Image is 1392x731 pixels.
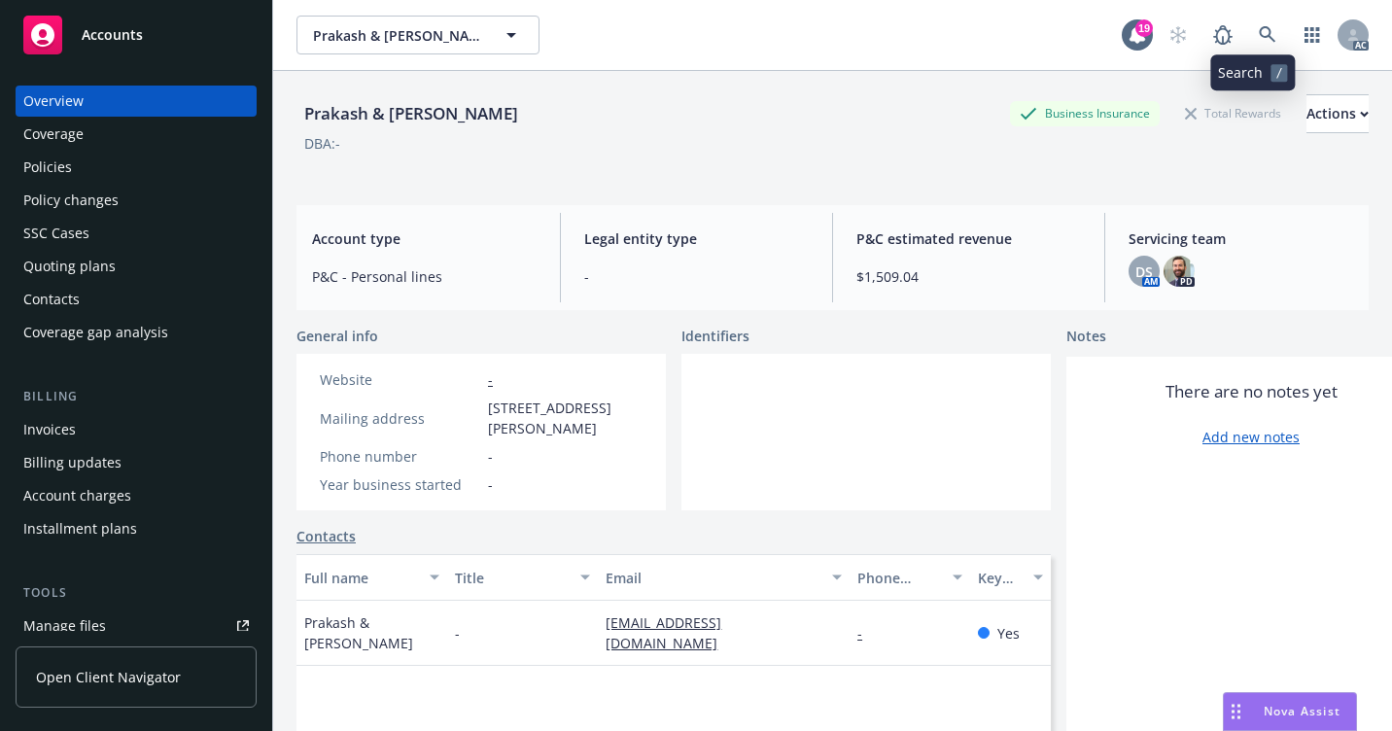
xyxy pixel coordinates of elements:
[1010,101,1160,125] div: Business Insurance
[23,414,76,445] div: Invoices
[455,623,460,644] span: -
[16,218,257,249] a: SSC Cases
[23,317,168,348] div: Coverage gap analysis
[16,119,257,150] a: Coverage
[1248,16,1287,54] a: Search
[16,317,257,348] a: Coverage gap analysis
[320,446,480,467] div: Phone number
[978,568,1022,588] div: Key contact
[82,27,143,43] span: Accounts
[16,86,257,117] a: Overview
[23,447,122,478] div: Billing updates
[488,370,493,389] a: -
[856,228,1081,249] span: P&C estimated revenue
[16,513,257,544] a: Installment plans
[296,554,447,601] button: Full name
[584,266,809,287] span: -
[296,326,378,346] span: General info
[23,251,116,282] div: Quoting plans
[1223,692,1357,731] button: Nova Assist
[313,25,481,46] span: Prakash & [PERSON_NAME]
[681,326,749,346] span: Identifiers
[320,369,480,390] div: Website
[16,447,257,478] a: Billing updates
[1202,427,1300,447] a: Add new notes
[23,152,72,183] div: Policies
[16,480,257,511] a: Account charges
[584,228,809,249] span: Legal entity type
[312,228,537,249] span: Account type
[857,568,941,588] div: Phone number
[312,266,537,287] span: P&C - Personal lines
[23,610,106,642] div: Manage files
[16,152,257,183] a: Policies
[1306,94,1369,133] button: Actions
[1306,95,1369,132] div: Actions
[23,480,131,511] div: Account charges
[16,583,257,603] div: Tools
[1159,16,1198,54] a: Start snowing
[36,667,181,687] span: Open Client Navigator
[970,554,1051,601] button: Key contact
[16,610,257,642] a: Manage files
[23,185,119,216] div: Policy changes
[488,398,643,438] span: [STREET_ADDRESS][PERSON_NAME]
[598,554,850,601] button: Email
[1135,261,1153,282] span: DS
[16,251,257,282] a: Quoting plans
[16,8,257,62] a: Accounts
[304,568,418,588] div: Full name
[320,408,480,429] div: Mailing address
[997,623,1020,644] span: Yes
[856,266,1081,287] span: $1,509.04
[296,16,539,54] button: Prakash & [PERSON_NAME]
[296,526,356,546] a: Contacts
[23,284,80,315] div: Contacts
[296,101,526,126] div: Prakash & [PERSON_NAME]
[606,568,820,588] div: Email
[1135,19,1153,37] div: 19
[1264,703,1340,719] span: Nova Assist
[1166,380,1338,403] span: There are no notes yet
[16,387,257,406] div: Billing
[1224,693,1248,730] div: Drag to move
[606,613,733,652] a: [EMAIL_ADDRESS][DOMAIN_NAME]
[16,185,257,216] a: Policy changes
[488,446,493,467] span: -
[304,612,439,653] span: Prakash & [PERSON_NAME]
[1175,101,1291,125] div: Total Rewards
[304,133,340,154] div: DBA: -
[1164,256,1195,287] img: photo
[23,86,84,117] div: Overview
[23,218,89,249] div: SSC Cases
[857,624,878,643] a: -
[320,474,480,495] div: Year business started
[488,474,493,495] span: -
[1129,228,1353,249] span: Servicing team
[850,554,970,601] button: Phone number
[23,119,84,150] div: Coverage
[1293,16,1332,54] a: Switch app
[16,414,257,445] a: Invoices
[23,513,137,544] div: Installment plans
[16,284,257,315] a: Contacts
[447,554,598,601] button: Title
[1066,326,1106,349] span: Notes
[455,568,569,588] div: Title
[1203,16,1242,54] a: Report a Bug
